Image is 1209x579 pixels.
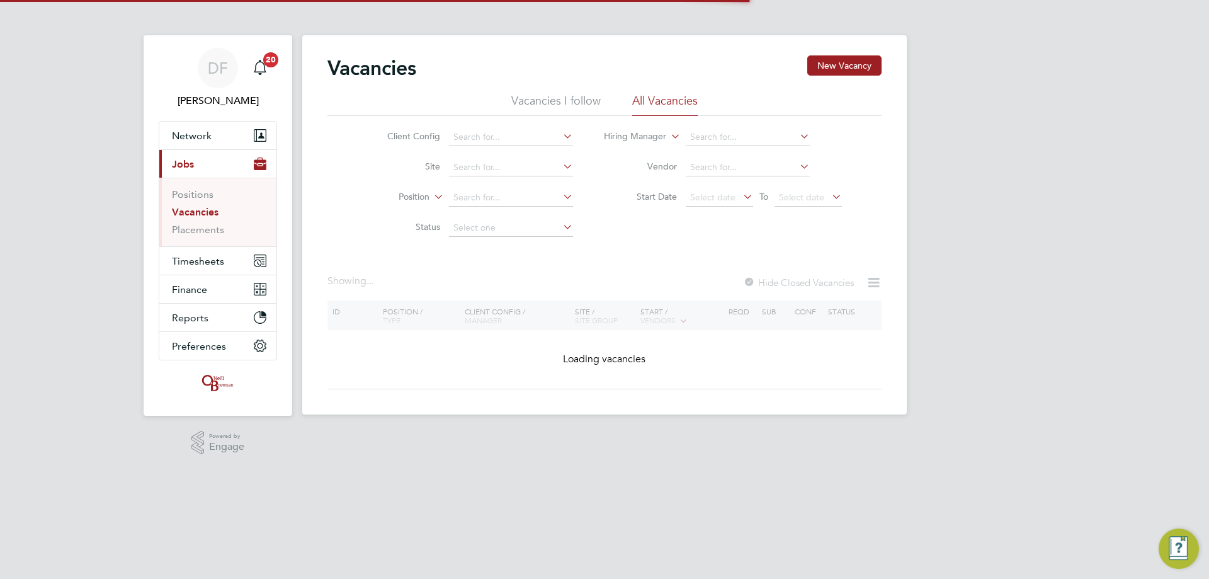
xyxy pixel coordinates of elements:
[366,275,374,287] span: ...
[159,247,276,275] button: Timesheets
[604,161,677,172] label: Vendor
[690,192,735,203] span: Select date
[779,192,824,203] span: Select date
[368,161,440,172] label: Site
[327,55,416,81] h2: Vacancies
[449,129,573,146] input: Search for...
[159,48,277,108] a: DF[PERSON_NAME]
[1159,529,1199,569] button: Engage Resource Center
[200,373,236,393] img: oneillandbrennan-logo-retina.png
[172,206,219,218] a: Vacancies
[159,150,276,178] button: Jobs
[449,219,573,237] input: Select one
[172,224,224,236] a: Placements
[159,373,277,393] a: Go to home page
[686,159,810,176] input: Search for...
[263,52,278,67] span: 20
[172,312,208,324] span: Reports
[449,159,573,176] input: Search for...
[686,129,810,146] input: Search for...
[172,158,194,170] span: Jobs
[159,178,276,246] div: Jobs
[209,442,244,452] span: Engage
[357,191,429,204] label: Position
[159,332,276,360] button: Preferences
[172,188,213,200] a: Positions
[368,221,440,232] label: Status
[594,130,666,143] label: Hiring Manager
[172,284,207,295] span: Finance
[449,189,573,207] input: Search for...
[172,130,212,142] span: Network
[247,48,273,88] a: 20
[191,431,245,455] a: Powered byEngage
[208,60,228,76] span: DF
[159,304,276,331] button: Reports
[327,275,377,288] div: Showing
[172,340,226,352] span: Preferences
[511,93,601,116] li: Vacancies I follow
[159,275,276,303] button: Finance
[807,55,882,76] button: New Vacancy
[144,35,292,416] nav: Main navigation
[743,277,854,289] label: Hide Closed Vacancies
[159,122,276,149] button: Network
[209,431,244,442] span: Powered by
[159,93,277,108] span: Dan Fry
[368,130,440,142] label: Client Config
[756,188,772,205] span: To
[632,93,698,116] li: All Vacancies
[604,191,677,202] label: Start Date
[172,255,224,267] span: Timesheets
